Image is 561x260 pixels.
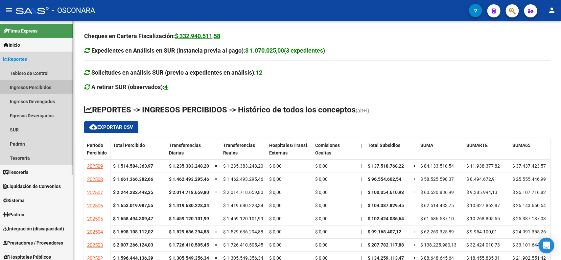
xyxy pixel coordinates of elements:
span: 202503 [87,242,103,248]
span: | [361,242,362,248]
mat-icon: menu [5,6,13,14]
span: $ 100.354.610,93 [368,190,404,195]
span: Período Percibido [87,143,107,155]
span: $ 10.268.805,55 [466,216,500,221]
span: $ 0,00 [269,190,282,195]
span: = [215,203,218,208]
datatable-header-cell: Comisiones Ocultas [313,138,359,166]
span: $ 1.459.120.101,99 [223,216,263,221]
span: $ 0,00 [315,203,328,208]
span: $ 1.726.410.505,45 [223,242,263,248]
datatable-header-cell: Período Percibido [84,138,110,166]
span: = [215,216,218,221]
span: $ 0,00 [315,190,328,195]
span: $ 84.133.510,54 [420,163,454,169]
span: $ 2.014.718.659,80 [223,190,263,195]
span: = [215,190,218,195]
span: $ 0,00 [315,242,328,248]
span: 202509 [87,163,103,169]
strong: $ 1.661.366.382,66 [113,177,153,182]
span: $ 25.555.446,99 [512,177,546,182]
span: $ 0,00 [269,242,282,248]
span: = [414,163,416,169]
strong: A retirar SUR (observados): [92,83,168,90]
mat-icon: cloud_download [89,123,97,131]
span: $ 0,00 [269,163,282,169]
span: | [162,177,163,182]
datatable-header-cell: | [160,138,166,166]
datatable-header-cell: Hospitales/Transf. Externas [267,138,313,166]
span: | [361,216,362,221]
span: | [162,163,163,169]
span: Padrón [3,211,24,218]
span: Tesorería [3,169,29,176]
span: $ 32.424.010,73 [466,242,500,248]
span: = [414,229,416,234]
datatable-header-cell: SUMA [418,138,464,166]
span: SUMA65 [512,143,530,148]
span: $ 62.514.433,75 [420,203,454,208]
span: SUMARTE [466,143,488,148]
span: Exportar CSV [89,124,133,130]
span: Transferencias Reales [223,143,255,155]
datatable-header-cell: Transferencias Reales [221,138,267,166]
span: = [414,242,416,248]
span: = [414,190,416,195]
span: $ 138.225.980,13 [420,242,456,248]
strong: $ 1.658.494.309,47 [113,216,153,221]
span: $ 0,00 [269,216,282,221]
span: $ 9.385.994,13 [466,190,497,195]
span: Transferencias Diarias [169,143,201,155]
span: $ 0,00 [269,203,282,208]
span: 202507 [87,190,103,196]
span: | [162,143,164,148]
span: SUMA [420,143,433,148]
span: Hospitales/Transf. Externas [269,143,309,155]
span: $ 2.014.718.659,80 [169,190,209,195]
span: $ 37.437.423,57 [512,163,546,169]
span: $ 10.427.862,87 [466,203,500,208]
span: $ 61.586.587,10 [420,216,454,221]
span: $ 0,00 [269,229,282,234]
span: | [162,190,163,195]
strong: $ 2.007.266.124,03 [113,242,153,248]
strong: $ 1.653.019.987,55 [113,203,153,208]
span: | [361,143,362,148]
span: = [414,177,416,182]
strong: $ 1.698.108.112,02 [113,229,153,234]
span: $ 1.419.680.228,34 [223,203,263,208]
span: | [361,229,362,234]
span: $ 0,00 [315,216,328,221]
strong: Expedientes en Análisis en SUR (instancia previa al pago): [92,47,325,54]
span: $ 33.101.644,63 [512,242,546,248]
span: $ 1.462.493.295,46 [223,177,263,182]
span: $ 1.419.680.228,34 [169,203,209,208]
datatable-header-cell: Total Subsidios [365,138,411,166]
span: Comisiones Ocultas [315,143,340,155]
div: $ 332.940.511,58 [175,32,220,41]
span: | [361,203,362,208]
span: $ 1.235.383.248,20 [223,163,263,169]
span: | [162,242,163,248]
span: $ 58.525.598,37 [420,177,454,182]
span: Prestadores / Proveedores [3,239,63,247]
span: $ 1.459.120.101,99 [169,216,209,221]
span: 202506 [87,203,103,209]
span: Integración (discapacidad) [3,225,64,232]
span: Total Percibido [113,143,145,148]
span: 202504 [87,229,103,235]
span: $ 0,00 [315,229,328,234]
span: | [162,203,163,208]
span: $ 25.387.187,03 [512,216,546,221]
span: Firma Express [3,27,37,35]
span: $ 62.269.325,89 [420,229,454,234]
span: $ 1.726.410.505,45 [169,242,209,248]
span: $ 24.991.355,26 [512,229,546,234]
span: (alt+i) [356,107,369,114]
span: $ 1.462.493.295,46 [169,177,209,182]
datatable-header-cell: Total Percibido [110,138,160,166]
span: | [361,177,362,182]
datatable-header-cell: SUMA65 [510,138,556,166]
span: $ 0,00 [315,163,328,169]
span: $ 102.424.036,64 [368,216,404,221]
